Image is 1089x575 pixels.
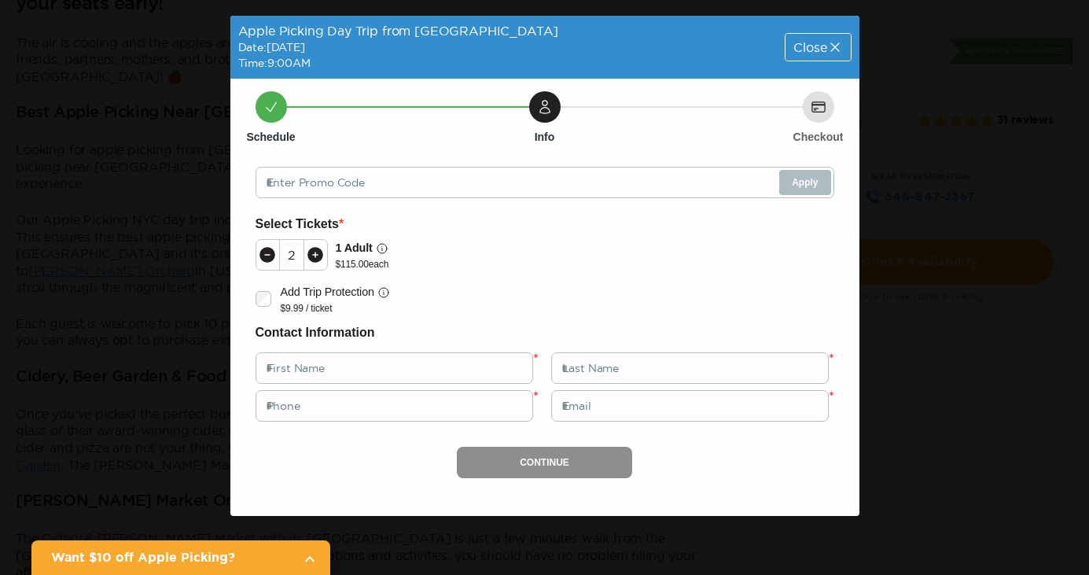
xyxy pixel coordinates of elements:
[280,249,304,261] div: 2
[793,41,826,53] span: Close
[256,214,834,234] h6: Select Tickets
[238,57,311,69] span: Time: 9:00AM
[336,239,373,257] p: 1 Adult
[31,540,330,575] a: Want $10 off Apple Picking?
[281,302,390,315] p: $9.99 / ticket
[238,24,559,38] span: Apple Picking Day Trip from [GEOGRAPHIC_DATA]
[246,129,295,145] h6: Schedule
[51,548,291,567] h2: Want $10 off Apple Picking?
[238,41,305,53] span: Date: [DATE]
[336,258,389,271] p: $ 115.00 each
[256,323,834,343] h6: Contact Information
[793,129,844,145] h6: Checkout
[535,129,555,145] h6: Info
[281,283,374,301] p: Add Trip Protection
